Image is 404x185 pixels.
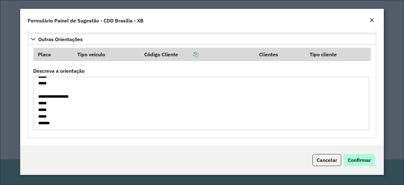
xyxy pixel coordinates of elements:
h4: Formulário Painel de Sugestão - CDD Brasilia - XB [28,17,144,24]
th: Tipo veículo [73,48,140,61]
th: Clientes [255,48,305,61]
div: Outras Orientações [28,45,376,138]
span: Cancelar [317,157,337,163]
em: Fechar [369,18,374,23]
th: Código Cliente [140,48,255,61]
th: Placa [33,48,73,61]
button: Confirmar [344,154,375,166]
span: Confirmar [348,157,371,163]
button: Cancelar [312,154,341,166]
button: Close [367,16,376,25]
a: Outras Orientações [28,34,376,45]
label: Descreva a orientação [33,67,85,75]
span: Outras Orientações [38,37,83,42]
a: Copiar [178,51,198,58]
th: Tipo cliente [305,48,371,61]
